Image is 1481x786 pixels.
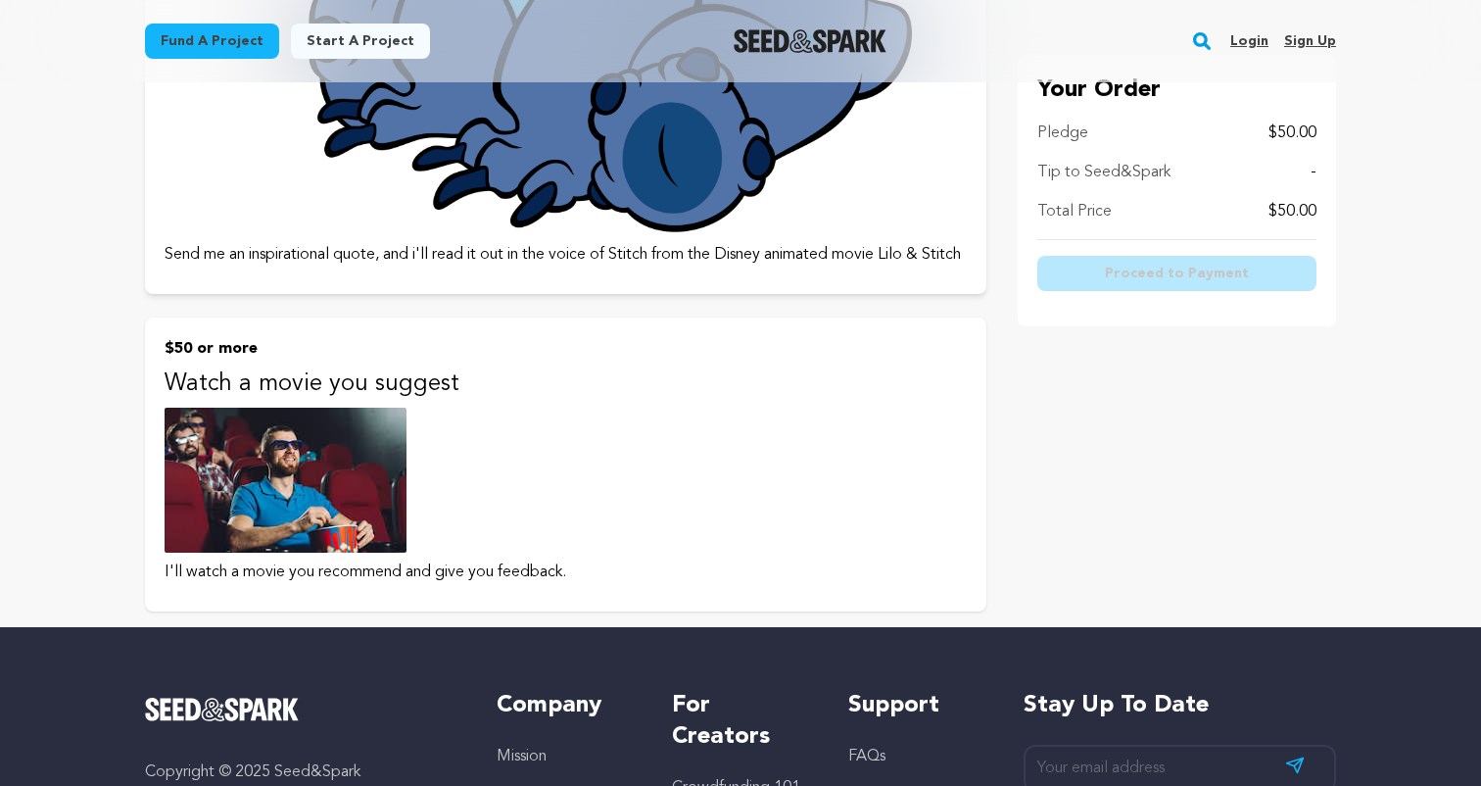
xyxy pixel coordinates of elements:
img: incentive [165,408,406,553]
a: Mission [497,749,547,764]
p: - [1311,161,1316,184]
p: Total Price [1037,200,1112,223]
p: $50.00 [1268,200,1316,223]
p: Pledge [1037,122,1088,145]
a: Seed&Spark Homepage [145,698,457,721]
p: $50.00 [1268,122,1316,145]
a: FAQs [848,749,885,764]
p: Your Order [1037,74,1316,106]
p: $50 or more [165,337,967,361]
p: Send me an inspirational quote, and i'll read it out in the voice of Stitch from the Disney anima... [165,243,967,267]
p: Copyright © 2025 Seed&Spark [145,761,457,784]
img: Seed&Spark Logo Dark Mode [734,29,887,53]
h5: Stay up to date [1024,690,1336,721]
span: Proceed to Payment [1105,264,1249,283]
a: Fund a project [145,24,279,59]
a: Seed&Spark Homepage [734,29,887,53]
p: Tip to Seed&Spark [1037,161,1170,184]
a: Start a project [291,24,430,59]
a: Sign up [1284,25,1336,57]
img: Seed&Spark Logo [145,698,299,721]
button: Proceed to Payment [1037,256,1316,291]
button: $50 or more Watch a movie you suggest I'll watch a movie you recommend and give you feedback. [145,318,986,612]
p: Watch a movie you suggest [165,368,967,400]
p: I'll watch a movie you recommend and give you feedback. [165,561,967,584]
h5: For Creators [672,690,808,753]
h5: Company [497,690,633,721]
h5: Support [848,690,984,721]
a: Login [1230,25,1268,57]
